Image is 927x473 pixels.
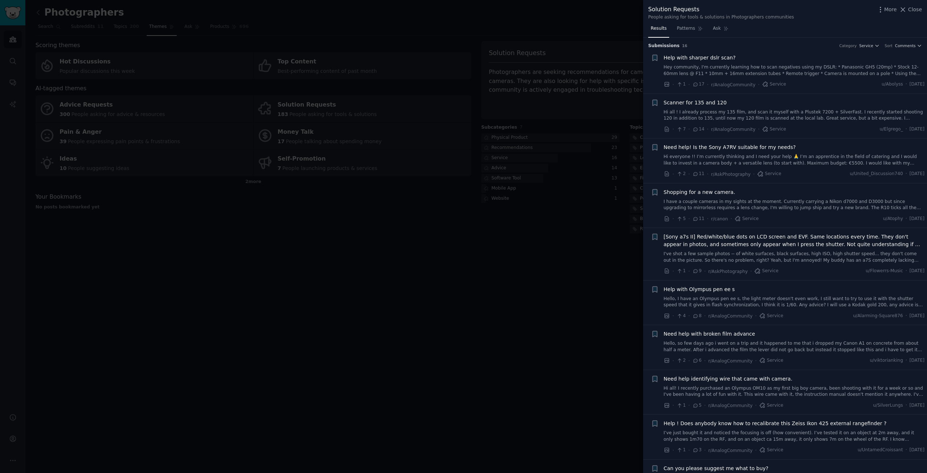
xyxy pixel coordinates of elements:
span: u/United_Discussion740 [850,171,903,177]
span: [DATE] [910,171,924,177]
span: u/SilverLungs [873,402,903,409]
span: [DATE] [910,357,924,364]
span: · [753,170,755,178]
a: Can you please suggest me what to buy? [664,465,769,472]
span: · [906,81,907,88]
span: Help ! Does anybody know how to recalibrate this Zeiss Ikon 425 external rangefinder ? [664,420,887,427]
span: 3 [692,447,701,453]
span: 14 [692,126,704,133]
span: · [906,447,907,453]
span: · [688,357,690,365]
span: 2 [676,171,685,177]
div: People asking for tools & solutions in Photographers communities [648,14,794,21]
a: I have a couple cameras in my sights at the moment. Currently carrying a Nikon d7000 and D3000 bu... [664,199,925,211]
a: Hello, I have an Olympus pen ee s, the light meter doesn't even work, I still want to try to use ... [664,296,925,308]
span: · [688,447,690,454]
span: 16 [682,43,688,48]
a: Results [648,23,669,38]
span: · [672,215,674,223]
a: I've shot a few sample photos -- of white surfaces, black surfaces, high ISO, high shutter speed.... [664,251,925,264]
span: · [704,402,706,409]
span: 8 [692,313,701,319]
div: Sort [885,43,893,48]
button: Comments [895,43,922,48]
span: · [704,312,706,320]
span: 1 [676,268,685,274]
a: Need help identifying wire that came with camera. [664,375,793,383]
span: u/Elgrego_ [880,126,903,133]
a: Help with sharper dslr scan? [664,54,736,62]
span: · [688,125,690,133]
span: [DATE] [910,126,924,133]
span: · [688,215,690,223]
button: Service [859,43,880,48]
button: More [877,6,897,13]
a: Shopping for a new camera. [664,188,735,196]
span: · [707,170,708,178]
span: 4 [676,313,685,319]
span: 5 [676,216,685,222]
span: Ask [713,25,721,32]
span: [DATE] [910,81,924,88]
span: · [755,357,756,365]
span: r/canon [711,216,728,221]
span: · [707,215,708,223]
span: 7 [676,126,685,133]
span: · [707,81,708,88]
a: Patterns [674,23,705,38]
a: Hi everyone !! I’m currently thinking and I need your help 🙏 I’m an apprentice in the field of ca... [664,154,925,166]
span: · [906,357,907,364]
span: Service [762,81,786,88]
span: · [704,267,706,275]
span: · [906,402,907,409]
div: Category [839,43,857,48]
span: r/AnalogCommunity [711,127,755,132]
span: Service [754,268,778,274]
span: Service [759,402,783,409]
span: r/AnalogCommunity [708,403,752,408]
span: · [688,312,690,320]
span: u/Flowerrs-Music [866,268,903,274]
a: [Sony a7s II] Red/white/blue dots on LCD screen and EVF. Same locations every time. They don't ap... [664,233,925,248]
div: Solution Requests [648,5,794,14]
span: Service [759,313,783,319]
span: 11 [692,216,704,222]
span: · [906,268,907,274]
span: [DATE] [910,313,924,319]
span: u/Abolyss [882,81,903,88]
span: · [672,267,674,275]
span: r/AnalogCommunity [708,448,752,453]
span: Service [762,126,786,133]
span: · [906,313,907,319]
a: Scanner for 135 and 120 [664,99,727,107]
a: Help with Olympus pen ee s [664,286,735,293]
span: · [672,170,674,178]
span: More [884,6,897,13]
span: Service [735,216,759,222]
span: u/Alarming-Square876 [853,313,903,319]
span: [DATE] [910,447,924,453]
span: r/AnalogCommunity [708,358,752,364]
span: Service [759,357,783,364]
span: 9 [692,268,701,274]
a: Hi all! I recently purchased an Olympus OM10 as my first big boy camera, been shooting with it fo... [664,385,925,398]
span: Patterns [677,25,695,32]
span: · [704,357,706,365]
span: · [688,267,690,275]
span: Service [759,447,783,453]
span: r/AskPhotography [708,269,748,274]
span: · [906,171,907,177]
span: · [672,312,674,320]
a: Need help! Is the Sony A7RV suitable for my needs? [664,144,796,151]
span: r/AnalogCommunity [708,314,752,319]
a: Hello, so few days ago i went on a trip and it happened to me that i dropped my Canon A1 on concr... [664,340,925,353]
span: [DATE] [910,216,924,222]
span: · [672,357,674,365]
a: I’ve just bought it and noticed the focusing is off (how convenient). I’ve tested it on an object... [664,430,925,443]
